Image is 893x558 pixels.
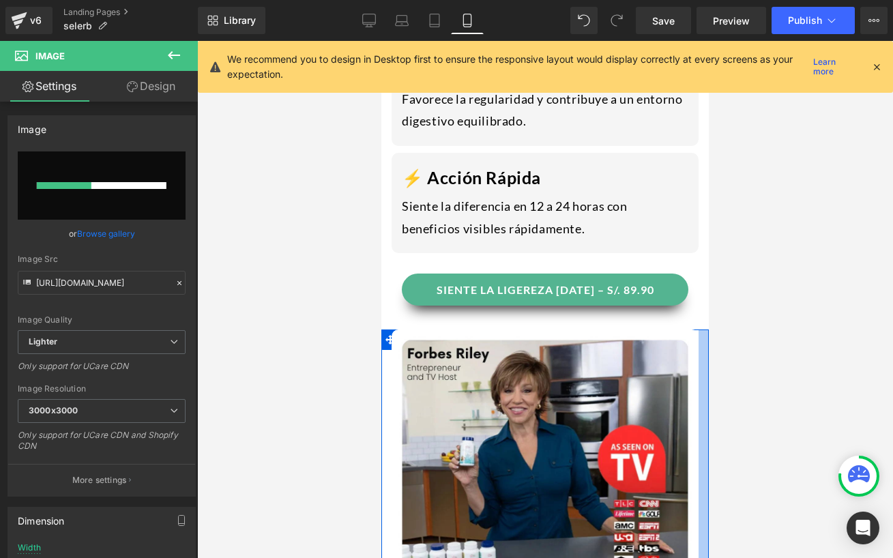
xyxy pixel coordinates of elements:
span: Save [652,14,675,28]
a: Design [102,71,201,102]
a: Laptop [385,7,418,34]
a: Desktop [353,7,385,34]
p: More settings [72,474,127,486]
h1: 💡 Salud Intestinal [20,18,307,41]
p: We recommend you to design in Desktop first to ensure the responsive layout would display correct... [227,52,808,82]
button: Publish [772,7,855,34]
div: Image [18,116,46,135]
div: Width [18,543,41,553]
b: Lighter [29,336,57,347]
button: More settings [8,464,195,496]
div: Open Intercom Messenger [847,512,879,544]
div: v6 [27,12,44,29]
a: Tablet [418,7,451,34]
a: Browse gallery [77,222,135,246]
span: Preview [713,14,750,28]
div: Image Resolution [18,384,186,394]
input: Link [18,271,186,295]
button: Undo [570,7,598,34]
div: Siente la diferencia en 12 a 24 horas con beneficios visibles rápidamente. [20,154,307,205]
button: Redo [603,7,630,34]
div: Dimension [18,508,65,527]
a: Learn more [808,59,860,75]
button: SIENTE LA LIGEREZA [DATE] – S/. 89.90 [20,233,307,265]
div: Favorece la regularidad y contribuye a un entorno digestivo equilibrado. [20,47,307,98]
a: Landing Pages [63,7,198,18]
a: v6 [5,7,53,34]
div: or [18,226,186,241]
b: 3000x3000 [29,405,78,415]
div: Only support for UCare CDN and Shopify CDN [18,430,186,460]
a: New Library [198,7,265,34]
div: Image Src [18,254,186,264]
h1: ⚡ Acción Rápida [20,126,307,148]
span: Image [35,50,65,61]
a: Mobile [451,7,484,34]
div: Image Quality [18,315,186,325]
span: Library [224,14,256,27]
button: More [860,7,888,34]
a: Preview [697,7,766,34]
span: selerb [63,20,92,31]
div: Only support for UCare CDN [18,361,186,381]
span: Publish [788,15,822,26]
